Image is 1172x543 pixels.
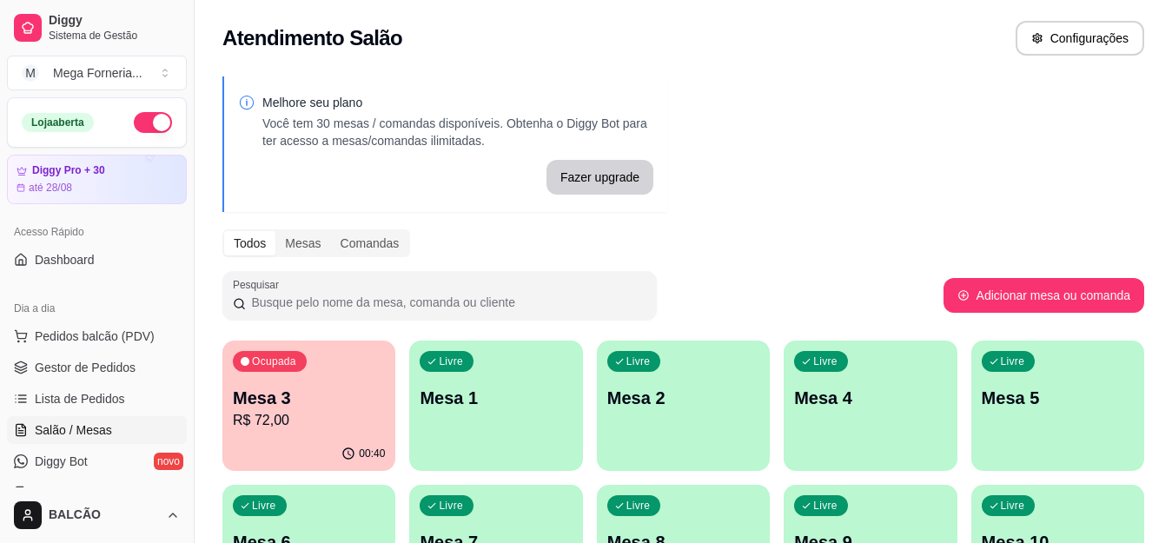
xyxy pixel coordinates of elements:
[35,421,112,439] span: Salão / Mesas
[1001,499,1025,513] p: Livre
[784,341,957,471] button: LivreMesa 4
[7,447,187,475] a: Diggy Botnovo
[439,354,463,368] p: Livre
[49,13,180,29] span: Diggy
[626,499,651,513] p: Livre
[7,7,187,49] a: DiggySistema de Gestão
[7,354,187,381] a: Gestor de Pedidos
[546,160,653,195] button: Fazer upgrade
[794,386,946,410] p: Mesa 4
[224,231,275,255] div: Todos
[246,294,646,311] input: Pesquisar
[409,341,582,471] button: LivreMesa 1
[233,277,285,292] label: Pesquisar
[439,499,463,513] p: Livre
[233,386,385,410] p: Mesa 3
[7,385,187,413] a: Lista de Pedidos
[7,155,187,204] a: Diggy Pro + 30até 28/08
[813,499,838,513] p: Livre
[35,251,95,268] span: Dashboard
[29,181,72,195] article: até 28/08
[222,24,402,52] h2: Atendimento Salão
[982,386,1134,410] p: Mesa 5
[331,231,409,255] div: Comandas
[35,453,88,470] span: Diggy Bot
[607,386,759,410] p: Mesa 2
[262,115,653,149] p: Você tem 30 mesas / comandas disponíveis. Obtenha o Diggy Bot para ter acesso a mesas/comandas il...
[32,164,105,177] article: Diggy Pro + 30
[35,359,136,376] span: Gestor de Pedidos
[7,246,187,274] a: Dashboard
[262,94,653,111] p: Melhore seu plano
[7,295,187,322] div: Dia a dia
[222,341,395,471] button: OcupadaMesa 3R$ 72,0000:40
[49,29,180,43] span: Sistema de Gestão
[1016,21,1144,56] button: Configurações
[971,341,1144,471] button: LivreMesa 5
[252,354,296,368] p: Ocupada
[35,390,125,407] span: Lista de Pedidos
[252,499,276,513] p: Livre
[626,354,651,368] p: Livre
[7,322,187,350] button: Pedidos balcão (PDV)
[22,64,39,82] span: M
[420,386,572,410] p: Mesa 1
[7,416,187,444] a: Salão / Mesas
[22,113,94,132] div: Loja aberta
[49,507,159,523] span: BALCÃO
[7,56,187,90] button: Select a team
[7,479,187,507] a: KDS
[35,328,155,345] span: Pedidos balcão (PDV)
[53,64,142,82] div: Mega Forneria ...
[944,278,1144,313] button: Adicionar mesa ou comanda
[7,218,187,246] div: Acesso Rápido
[134,112,172,133] button: Alterar Status
[275,231,330,255] div: Mesas
[813,354,838,368] p: Livre
[359,447,385,460] p: 00:40
[233,410,385,431] p: R$ 72,00
[35,484,60,501] span: KDS
[597,341,770,471] button: LivreMesa 2
[1001,354,1025,368] p: Livre
[7,494,187,536] button: BALCÃO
